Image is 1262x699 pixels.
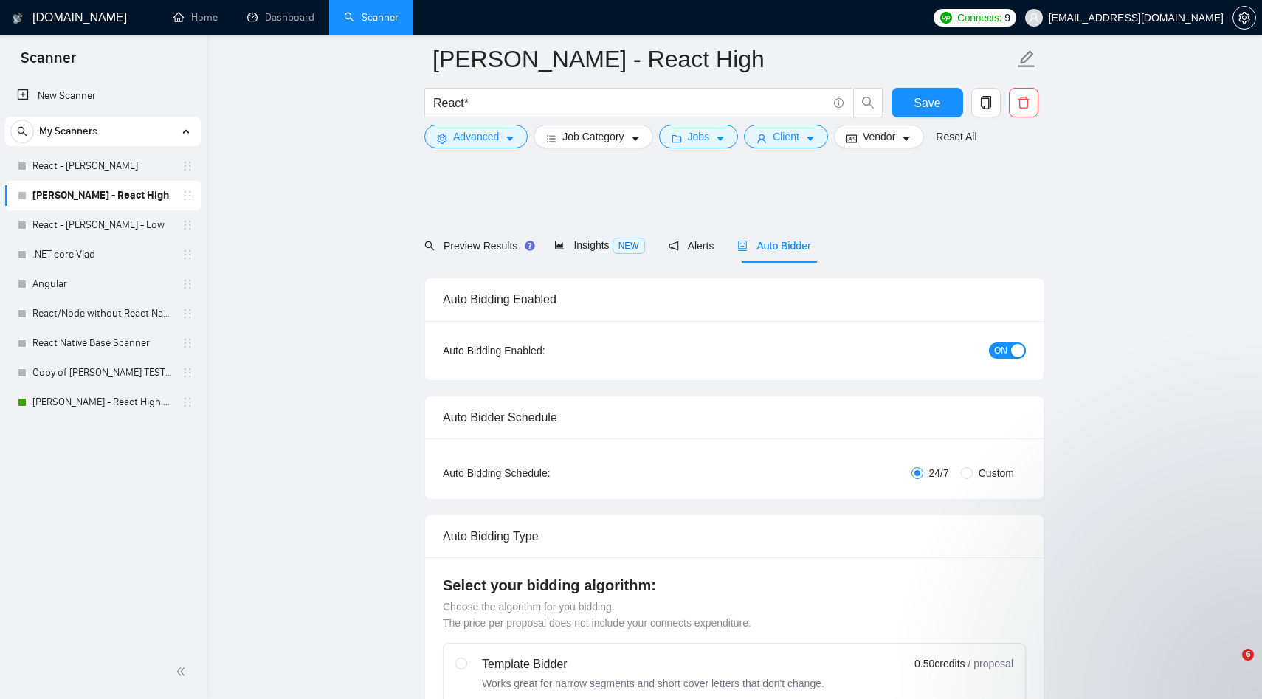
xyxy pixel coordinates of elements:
[901,133,911,144] span: caret-down
[247,11,314,24] a: dashboardDashboard
[834,98,844,108] span: info-circle
[32,358,173,388] a: Copy of [PERSON_NAME] TEST - FS - React High
[17,81,189,111] a: New Scanner
[5,81,201,111] li: New Scanner
[914,94,940,112] span: Save
[630,133,641,144] span: caret-down
[554,239,644,251] span: Insights
[182,337,193,349] span: holder
[182,160,193,172] span: holder
[892,88,963,117] button: Save
[182,249,193,261] span: holder
[424,241,435,251] span: search
[11,126,33,137] span: search
[562,128,624,145] span: Job Category
[32,181,173,210] a: [PERSON_NAME] - React High
[182,190,193,202] span: holder
[173,11,218,24] a: homeHome
[846,133,857,144] span: idcard
[443,342,637,359] div: Auto Bidding Enabled:
[1009,88,1038,117] button: delete
[1212,649,1247,684] iframe: Intercom live chat
[443,575,1026,596] h4: Select your bidding algorithm:
[32,388,173,417] a: [PERSON_NAME] - React High V2
[973,465,1020,481] span: Custom
[9,47,88,78] span: Scanner
[672,133,682,144] span: folder
[834,125,924,148] button: idcardVendorcaret-down
[424,125,528,148] button: settingAdvancedcaret-down
[688,128,710,145] span: Jobs
[523,239,537,252] div: Tooltip anchor
[669,241,679,251] span: notification
[994,342,1007,359] span: ON
[554,240,565,250] span: area-chart
[854,96,882,109] span: search
[773,128,799,145] span: Client
[1010,96,1038,109] span: delete
[936,128,976,145] a: Reset All
[443,465,637,481] div: Auto Bidding Schedule:
[505,133,515,144] span: caret-down
[32,210,173,240] a: React - [PERSON_NAME] - Low
[32,151,173,181] a: React - [PERSON_NAME]
[805,133,816,144] span: caret-down
[737,241,748,251] span: robot
[853,88,883,117] button: search
[437,133,447,144] span: setting
[482,676,824,691] div: Works great for narrow segments and short cover letters that don't change.
[756,133,767,144] span: user
[32,328,173,358] a: React Native Base Scanner
[443,601,751,629] span: Choose the algorithm for you bidding. The price per proposal does not include your connects expen...
[482,655,824,673] div: Template Bidder
[1233,12,1255,24] span: setting
[968,656,1013,671] span: / proposal
[182,367,193,379] span: holder
[669,240,714,252] span: Alerts
[453,128,499,145] span: Advanced
[940,12,952,24] img: upwork-logo.png
[443,515,1026,557] div: Auto Bidding Type
[5,117,201,417] li: My Scanners
[863,128,895,145] span: Vendor
[914,655,965,672] span: 0.50 credits
[433,94,827,112] input: Search Freelance Jobs...
[182,278,193,290] span: holder
[182,396,193,408] span: holder
[1232,6,1256,30] button: setting
[737,240,810,252] span: Auto Bidder
[443,396,1026,438] div: Auto Bidder Schedule
[32,269,173,299] a: Angular
[344,11,399,24] a: searchScanner
[744,125,828,148] button: userClientcaret-down
[659,125,739,148] button: folderJobscaret-down
[1017,49,1036,69] span: edit
[13,7,23,30] img: logo
[32,299,173,328] a: React/Node without React Native Base Scanner
[923,465,955,481] span: 24/7
[1232,12,1256,24] a: setting
[613,238,645,254] span: NEW
[534,125,652,148] button: barsJob Categorycaret-down
[957,10,1001,26] span: Connects:
[10,120,34,143] button: search
[424,240,531,252] span: Preview Results
[182,219,193,231] span: holder
[971,88,1001,117] button: copy
[443,278,1026,320] div: Auto Bidding Enabled
[972,96,1000,109] span: copy
[1004,10,1010,26] span: 9
[715,133,725,144] span: caret-down
[182,308,193,320] span: holder
[32,240,173,269] a: .NET core Vlad
[432,41,1014,78] input: Scanner name...
[1242,649,1254,661] span: 6
[176,664,190,679] span: double-left
[39,117,97,146] span: My Scanners
[546,133,556,144] span: bars
[1029,13,1039,23] span: user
